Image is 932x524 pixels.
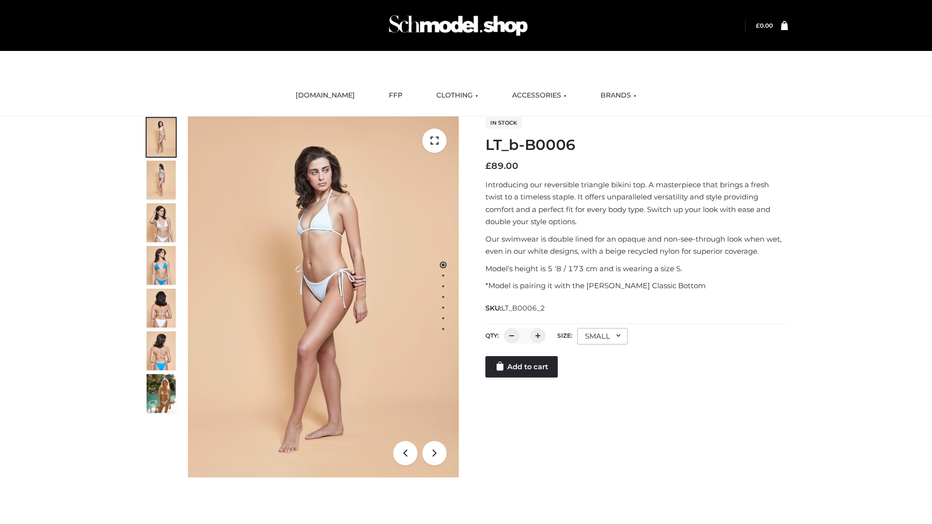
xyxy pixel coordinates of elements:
[147,161,176,199] img: ArielClassicBikiniTop_CloudNine_AzureSky_OW114ECO_2-scaled.jpg
[485,179,788,228] p: Introducing our reversible triangle bikini top. A masterpiece that brings a fresh twist to a time...
[485,279,788,292] p: *Model is pairing it with the [PERSON_NAME] Classic Bottom
[593,85,644,106] a: BRANDS
[147,331,176,370] img: ArielClassicBikiniTop_CloudNine_AzureSky_OW114ECO_8-scaled.jpg
[485,117,522,129] span: In stock
[557,332,572,339] label: Size:
[485,356,558,377] a: Add to cart
[485,233,788,258] p: Our swimwear is double lined for an opaque and non-see-through look when wet, even in our white d...
[429,85,485,106] a: CLOTHING
[485,161,491,171] span: £
[147,374,176,413] img: Arieltop_CloudNine_AzureSky2.jpg
[288,85,362,106] a: [DOMAIN_NAME]
[501,304,545,312] span: LT_B0006_2
[485,161,518,171] bdi: 89.00
[756,22,773,29] bdi: 0.00
[147,246,176,285] img: ArielClassicBikiniTop_CloudNine_AzureSky_OW114ECO_4-scaled.jpg
[147,289,176,327] img: ArielClassicBikiniTop_CloudNine_AzureSky_OW114ECO_7-scaled.jpg
[485,136,788,154] h1: LT_b-B0006
[505,85,574,106] a: ACCESSORIES
[385,6,531,45] img: Schmodel Admin 964
[577,328,628,344] div: SMALL
[188,116,459,477] img: LT_b-B0006
[147,118,176,157] img: ArielClassicBikiniTop_CloudNine_AzureSky_OW114ECO_1-scaled.jpg
[485,332,499,339] label: QTY:
[147,203,176,242] img: ArielClassicBikiniTop_CloudNine_AzureSky_OW114ECO_3-scaled.jpg
[756,22,760,29] span: £
[382,85,410,106] a: FFP
[756,22,773,29] a: £0.00
[485,262,788,275] p: Model’s height is 5 ‘8 / 173 cm and is wearing a size S.
[485,302,546,314] span: SKU:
